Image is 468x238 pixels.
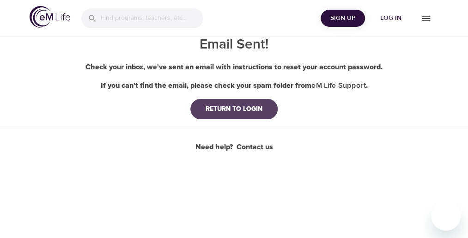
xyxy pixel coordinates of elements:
img: logo [30,6,70,28]
input: Find programs, teachers, etc... [101,8,203,28]
div: RETURN TO LOGIN [198,104,270,114]
iframe: Button to launch messaging window [431,201,461,231]
button: Sign Up [321,10,365,27]
b: eM Life Support [311,81,366,90]
button: menu [413,6,438,31]
a: Contact us [237,142,273,153]
div: Need help? [195,142,273,153]
button: RETURN TO LOGIN [190,99,278,119]
span: Sign Up [324,12,361,24]
span: Log in [372,12,409,24]
button: Log in [369,10,413,27]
